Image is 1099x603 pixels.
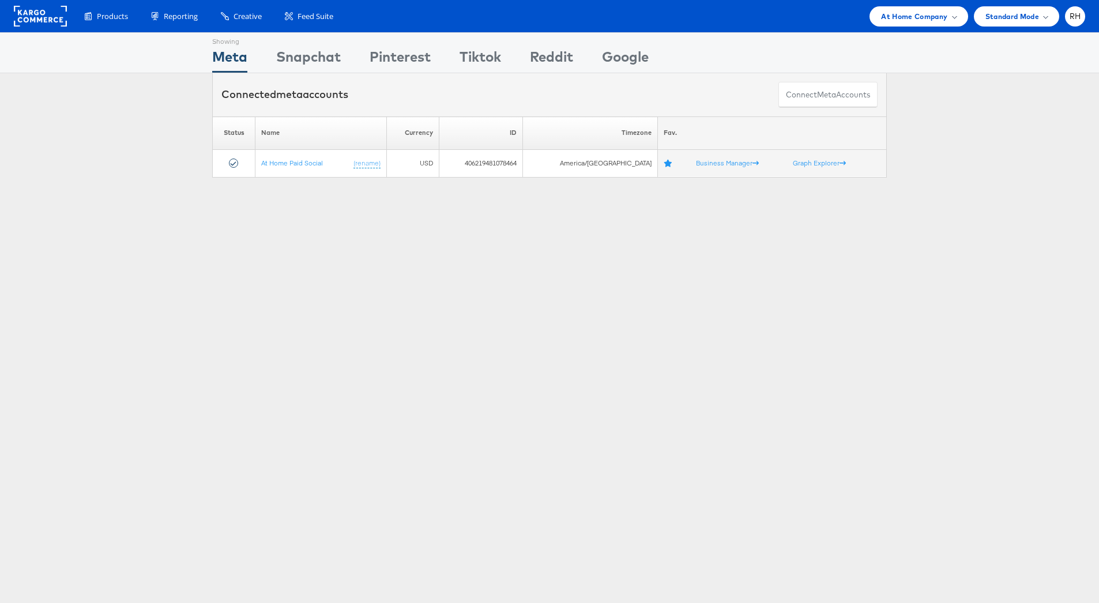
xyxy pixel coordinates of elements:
[353,158,381,168] a: (rename)
[276,47,341,73] div: Snapchat
[793,159,846,167] a: Graph Explorer
[261,158,323,167] a: At Home Paid Social
[696,159,759,167] a: Business Manager
[213,116,255,149] th: Status
[221,87,348,102] div: Connected accounts
[386,116,439,149] th: Currency
[460,47,501,73] div: Tiktok
[164,11,198,22] span: Reporting
[778,82,878,108] button: ConnectmetaAccounts
[298,11,333,22] span: Feed Suite
[370,47,431,73] div: Pinterest
[985,10,1039,22] span: Standard Mode
[97,11,128,22] span: Products
[1070,13,1081,20] span: RH
[439,116,522,149] th: ID
[530,47,573,73] div: Reddit
[602,47,649,73] div: Google
[817,89,836,100] span: meta
[276,88,303,101] span: meta
[522,116,657,149] th: Timezone
[234,11,262,22] span: Creative
[255,116,387,149] th: Name
[212,47,247,73] div: Meta
[522,149,657,177] td: America/[GEOGRAPHIC_DATA]
[439,149,522,177] td: 406219481078464
[386,149,439,177] td: USD
[881,10,947,22] span: At Home Company
[212,33,247,47] div: Showing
